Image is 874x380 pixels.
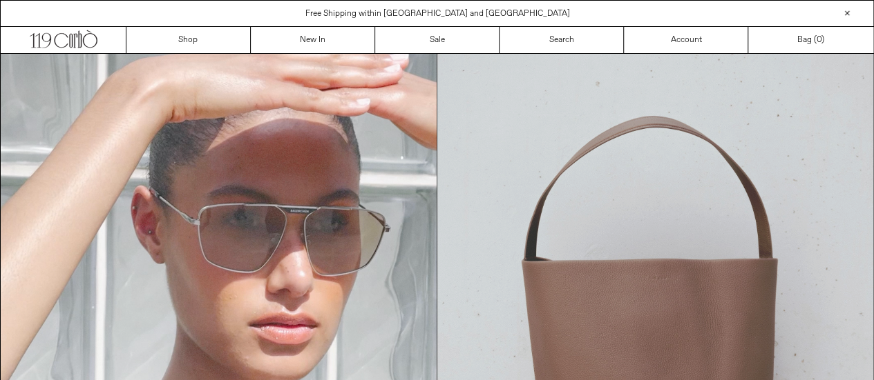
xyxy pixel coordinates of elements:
[251,27,375,53] a: New In
[816,34,824,46] span: )
[748,27,873,53] a: Bag ()
[375,27,500,53] a: Sale
[126,27,251,53] a: Shop
[816,34,821,46] span: 0
[305,8,570,19] a: Free Shipping within [GEOGRAPHIC_DATA] and [GEOGRAPHIC_DATA]
[500,27,624,53] a: Search
[624,27,748,53] a: Account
